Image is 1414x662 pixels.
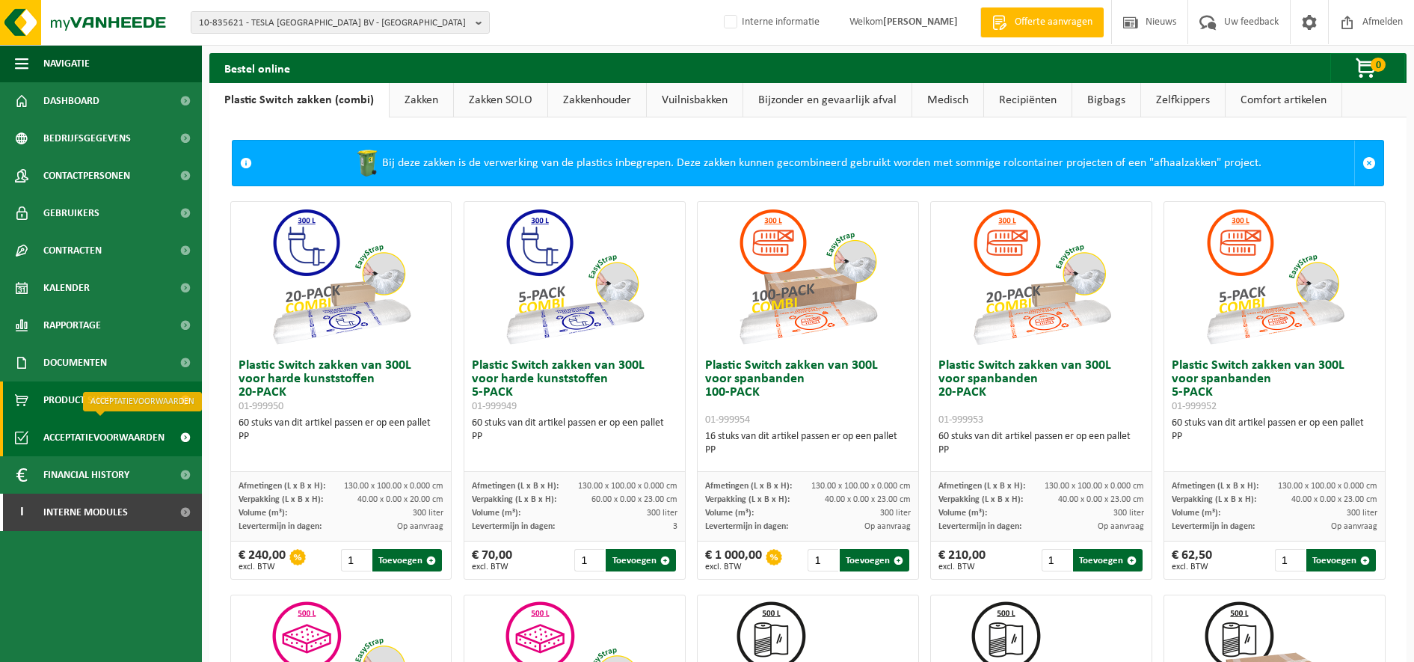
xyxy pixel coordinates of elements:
[266,202,416,352] img: 01-999950
[1042,549,1072,571] input: 1
[357,495,443,504] span: 40.00 x 0.00 x 20.00 cm
[1113,509,1144,518] span: 300 liter
[840,549,909,571] button: Toevoegen
[1172,359,1377,413] h3: Plastic Switch zakken van 300L voor spanbanden 5-PACK
[472,359,677,413] h3: Plastic Switch zakken van 300L voor harde kunststoffen 5-PACK
[883,16,958,28] strong: [PERSON_NAME]
[606,549,675,571] button: Toevoegen
[721,11,820,34] label: Interne informatie
[938,482,1025,491] span: Afmetingen (L x B x H):
[1226,83,1341,117] a: Comfort artikelen
[591,495,677,504] span: 60.00 x 0.00 x 23.00 cm
[938,522,1021,531] span: Levertermijn in dagen:
[472,482,559,491] span: Afmetingen (L x B x H):
[239,563,286,571] span: excl. BTW
[472,563,512,571] span: excl. BTW
[1045,482,1144,491] span: 130.00 x 100.00 x 0.000 cm
[1306,549,1376,571] button: Toevoegen
[1347,509,1377,518] span: 300 liter
[980,7,1104,37] a: Offerte aanvragen
[938,509,987,518] span: Volume (m³):
[372,549,442,571] button: Toevoegen
[574,549,604,571] input: 1
[239,509,287,518] span: Volume (m³):
[578,482,677,491] span: 130.00 x 100.00 x 0.000 cm
[239,359,444,413] h3: Plastic Switch zakken van 300L voor harde kunststoffen 20-PACK
[239,495,323,504] span: Verpakking (L x B x H):
[472,430,677,444] div: PP
[454,83,547,117] a: Zakken SOLO
[239,522,322,531] span: Levertermijn in dagen:
[811,482,911,491] span: 130.00 x 100.00 x 0.000 cm
[43,157,130,194] span: Contactpersonen
[472,417,677,444] div: 60 stuks van dit artikel passen er op een pallet
[259,141,1354,186] div: Bij deze zakken is de verwerking van de plastics inbegrepen. Deze zakken kunnen gecombineerd gebr...
[1073,549,1143,571] button: Toevoegen
[938,414,983,426] span: 01-999953
[239,417,444,444] div: 60 stuks van dit artikel passen er op een pallet
[1172,417,1377,444] div: 60 stuks van dit artikel passen er op een pallet
[43,494,128,531] span: Interne modules
[1072,83,1140,117] a: Bigbags
[938,444,1144,457] div: PP
[647,509,677,518] span: 300 liter
[705,414,750,426] span: 01-999954
[344,482,443,491] span: 130.00 x 100.00 x 0.000 cm
[499,202,649,352] img: 01-999949
[1172,563,1212,571] span: excl. BTW
[352,148,382,178] img: WB-0240-HPE-GN-50.png
[647,83,743,117] a: Vuilnisbakken
[880,509,911,518] span: 300 liter
[938,430,1144,457] div: 60 stuks van dit artikel passen er op een pallet
[390,83,453,117] a: Zakken
[472,401,517,412] span: 01-999949
[239,401,283,412] span: 01-999950
[825,495,911,504] span: 40.00 x 0.00 x 23.00 cm
[43,45,90,82] span: Navigatie
[705,563,762,571] span: excl. BTW
[15,494,28,531] span: I
[239,549,286,571] div: € 240,00
[1172,495,1256,504] span: Verpakking (L x B x H):
[43,381,111,419] span: Product Shop
[1098,522,1144,531] span: Op aanvraag
[912,83,983,117] a: Medisch
[548,83,646,117] a: Zakkenhouder
[199,12,470,34] span: 10-835621 - TESLA [GEOGRAPHIC_DATA] BV - [GEOGRAPHIC_DATA]
[938,549,986,571] div: € 210,00
[191,11,490,34] button: 10-835621 - TESLA [GEOGRAPHIC_DATA] BV - [GEOGRAPHIC_DATA]
[43,82,99,120] span: Dashboard
[43,269,90,307] span: Kalender
[705,495,790,504] span: Verpakking (L x B x H):
[1172,509,1220,518] span: Volume (m³):
[705,430,911,457] div: 16 stuks van dit artikel passen er op een pallet
[967,202,1116,352] img: 01-999953
[1172,549,1212,571] div: € 62,50
[938,495,1023,504] span: Verpakking (L x B x H):
[209,53,305,82] h2: Bestel online
[938,359,1144,426] h3: Plastic Switch zakken van 300L voor spanbanden 20-PACK
[743,83,912,117] a: Bijzonder en gevaarlijk afval
[43,456,129,494] span: Financial History
[43,194,99,232] span: Gebruikers
[673,522,677,531] span: 3
[1172,401,1217,412] span: 01-999952
[1172,522,1255,531] span: Levertermijn in dagen:
[1141,83,1225,117] a: Zelfkippers
[1371,58,1386,72] span: 0
[239,482,325,491] span: Afmetingen (L x B x H):
[705,444,911,457] div: PP
[705,549,762,571] div: € 1 000,00
[705,522,788,531] span: Levertermijn in dagen:
[1331,522,1377,531] span: Op aanvraag
[864,522,911,531] span: Op aanvraag
[1291,495,1377,504] span: 40.00 x 0.00 x 23.00 cm
[1058,495,1144,504] span: 40.00 x 0.00 x 23.00 cm
[43,307,101,344] span: Rapportage
[397,522,443,531] span: Op aanvraag
[472,549,512,571] div: € 70,00
[43,120,131,157] span: Bedrijfsgegevens
[43,232,102,269] span: Contracten
[413,509,443,518] span: 300 liter
[209,83,389,117] a: Plastic Switch zakken (combi)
